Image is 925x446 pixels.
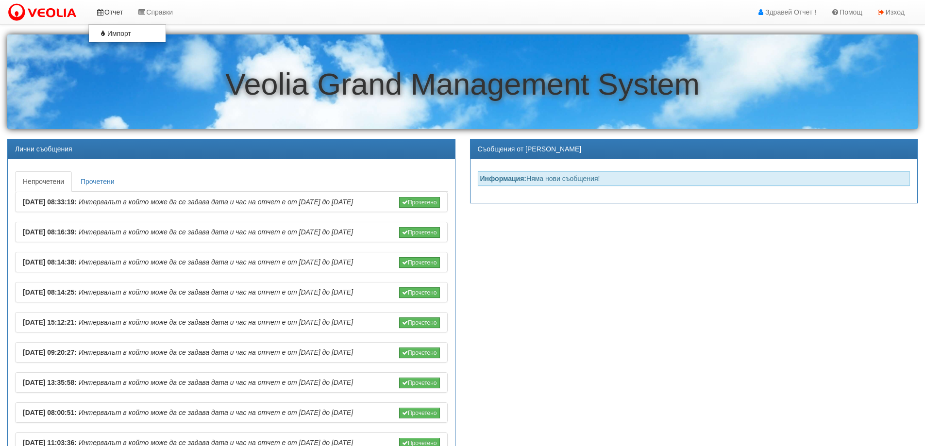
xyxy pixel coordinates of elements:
[79,198,353,206] i: Интервалът в който може да се задава дата и час на отчет е от [DATE] до [DATE]
[79,379,353,386] i: Интервалът в който може да се задава дата и час на отчет е от [DATE] до [DATE]
[471,139,918,159] div: Съобщения от [PERSON_NAME]
[79,258,353,266] i: Интервалът в който може да се задава дата и час на отчет е от [DATE] до [DATE]
[23,288,77,296] b: [DATE] 08:14:25:
[15,171,72,192] a: Непрочетени
[23,198,77,206] b: [DATE] 08:33:19:
[399,227,440,238] button: Прочетено
[79,288,353,296] i: Интервалът в който може да се задава дата и час на отчет е от [DATE] до [DATE]
[23,409,77,416] b: [DATE] 08:00:51:
[7,67,918,101] h1: Veolia Grand Management System
[399,257,440,268] button: Прочетено
[79,228,353,236] i: Интервалът в който може да се задава дата и час на отчет е от [DATE] до [DATE]
[399,378,440,388] button: Прочетено
[399,197,440,208] button: Прочетено
[23,348,77,356] b: [DATE] 09:20:27:
[23,258,77,266] b: [DATE] 08:14:38:
[399,287,440,298] button: Прочетено
[79,348,353,356] i: Интервалът в който може да се задава дата и час на отчет е от [DATE] до [DATE]
[8,139,455,159] div: Лични съобщения
[79,409,353,416] i: Интервалът в който може да се задава дата и час на отчет е от [DATE] до [DATE]
[7,2,81,23] img: VeoliaLogo.png
[23,228,77,236] b: [DATE] 08:16:39:
[478,171,910,186] div: Няма нови съобщения!
[23,379,77,386] b: [DATE] 13:35:58:
[73,171,122,192] a: Прочетени
[23,318,77,326] b: [DATE] 15:12:21:
[399,347,440,358] button: Прочетено
[399,317,440,328] button: Прочетено
[89,27,166,40] a: Импорт
[79,318,353,326] i: Интервалът в който може да се задава дата и час на отчет е от [DATE] до [DATE]
[480,175,527,182] strong: Информация:
[399,408,440,418] button: Прочетено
